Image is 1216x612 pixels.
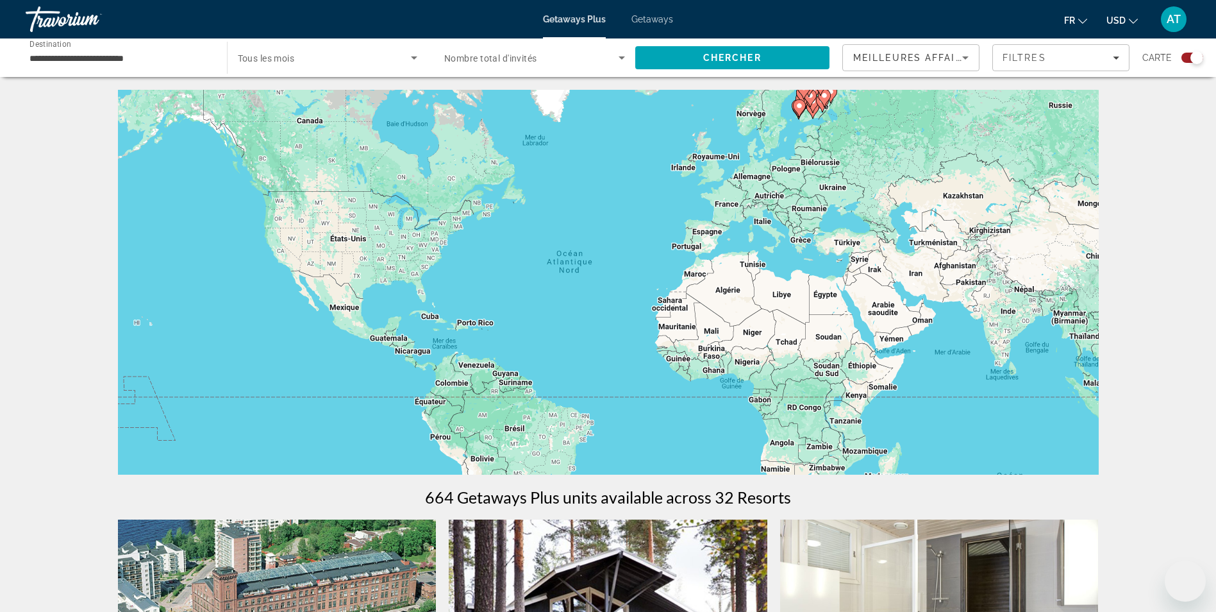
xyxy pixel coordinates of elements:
[1064,11,1087,30] button: Change language
[703,53,762,63] span: Chercher
[1165,561,1206,602] iframe: Bouton de lancement de la fenêtre de messagerie
[29,51,210,66] input: Select destination
[631,14,673,24] a: Getaways
[853,50,969,65] mat-select: Sort by
[1003,53,1046,63] span: Filtres
[1157,6,1190,33] button: User Menu
[543,14,606,24] a: Getaways Plus
[1106,15,1126,26] span: USD
[29,39,71,48] span: Destination
[853,53,976,63] span: Meilleures affaires
[238,53,295,64] span: Tous les mois
[26,3,154,36] a: Travorium
[1064,15,1075,26] span: fr
[444,53,537,64] span: Nombre total d'invités
[1106,11,1138,30] button: Change currency
[992,44,1129,71] button: Filters
[635,46,830,69] button: Search
[1142,49,1172,67] span: Carte
[425,488,791,507] h1: 664 Getaways Plus units available across 32 Resorts
[1167,13,1181,26] span: AT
